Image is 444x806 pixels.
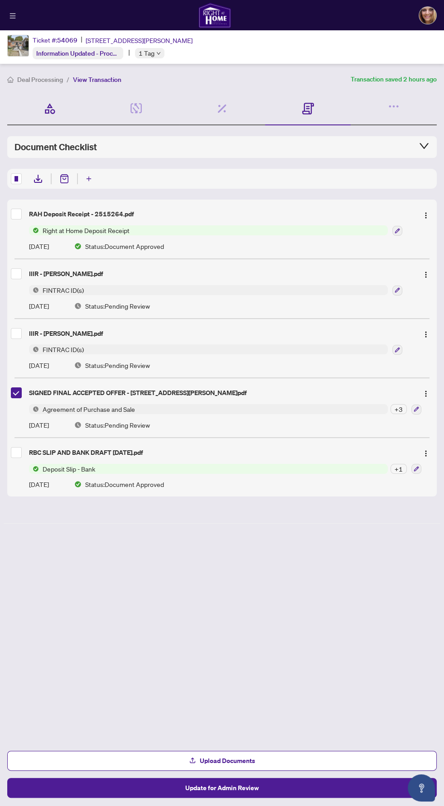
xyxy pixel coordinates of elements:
[7,751,437,771] button: Upload Documents
[14,141,430,153] div: Document Checklist
[74,421,82,429] img: Document Status
[67,74,69,85] li: /
[85,241,164,251] span: Status: Document Approved
[8,35,29,56] img: IMG-C12402606_1.jpg
[57,36,77,44] span: 54069
[86,35,193,45] span: [STREET_ADDRESS][PERSON_NAME]
[422,271,430,278] img: Logo
[36,49,156,57] span: Information Updated - Processing Pending
[351,74,437,85] article: Transaction saved 2 hours ago
[39,404,139,414] span: Agreement of Purchase and Sale
[29,269,411,279] div: IIIR - [PERSON_NAME].pdf
[422,450,430,457] img: Logo
[29,329,411,339] div: IIIR - [PERSON_NAME].pdf
[198,3,231,28] img: logo
[29,448,411,458] div: RBC SLIP AND BANK DRAFT [DATE].pdf
[39,464,99,474] span: Deposit Slip - Bank
[29,420,49,430] span: [DATE]
[419,326,433,341] button: Logo
[85,479,164,489] span: Status: Document Approved
[419,140,430,151] span: collapsed
[29,285,39,295] img: Status Icon
[85,301,150,311] span: Status: Pending Review
[156,51,161,56] span: down
[29,388,411,398] div: SIGNED FINAL ACCEPTED OFFER - [STREET_ADDRESS][PERSON_NAME]pdf
[74,243,82,250] img: Document Status
[7,778,437,798] button: Update for Admin Review
[419,7,436,24] img: Profile Icon
[29,241,49,251] span: [DATE]
[85,360,150,370] span: Status: Pending Review
[419,445,433,460] button: Logo
[29,360,49,370] span: [DATE]
[85,420,150,430] span: Status: Pending Review
[33,35,77,45] div: Ticket #:
[422,390,430,397] img: Logo
[39,225,133,235] span: Right at Home Deposit Receipt
[29,225,39,235] img: Status Icon
[29,404,39,414] img: Status Icon
[14,141,97,153] span: Document Checklist
[39,344,87,354] span: FINTRAC ID(s)
[408,774,435,801] button: Open asap
[74,481,82,488] img: Document Status
[29,209,411,219] div: RAH Deposit Receipt - 2515264.pdf
[29,479,49,489] span: [DATE]
[73,76,121,84] span: View Transaction
[419,386,433,400] button: Logo
[29,464,39,474] img: Status Icon
[391,464,407,474] div: + 1
[10,13,16,19] span: menu
[391,404,407,414] div: + 3
[74,302,82,310] img: Document Status
[29,301,49,311] span: [DATE]
[422,212,430,219] img: Logo
[74,362,82,369] img: Document Status
[419,267,433,281] button: Logo
[200,754,255,768] span: Upload Documents
[29,344,39,354] img: Status Icon
[7,76,14,83] span: home
[39,285,87,295] span: FINTRAC ID(s)
[419,207,433,221] button: Logo
[185,781,259,795] span: Update for Admin Review
[17,76,63,84] span: Deal Processing
[422,331,430,338] img: Logo
[139,48,154,58] span: 1 Tag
